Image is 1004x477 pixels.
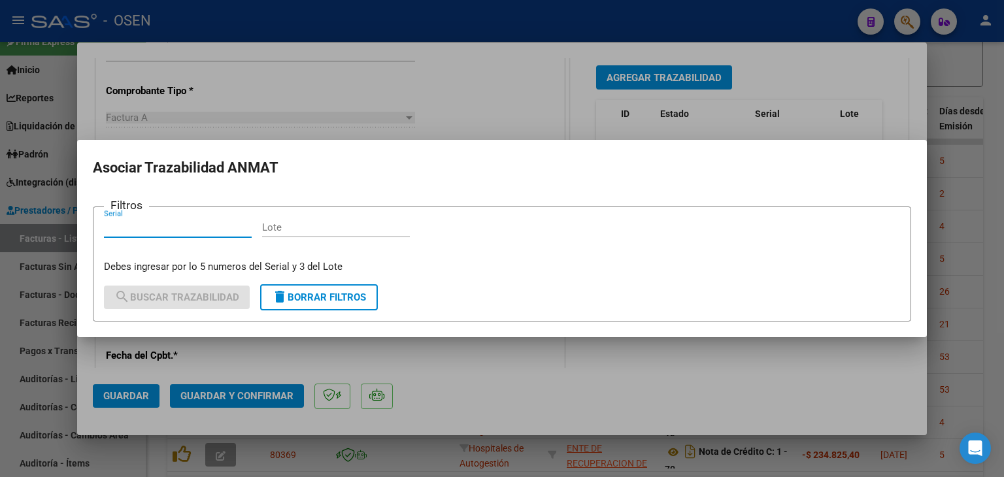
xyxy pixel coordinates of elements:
[93,156,911,180] h2: Asociar Trazabilidad ANMAT
[260,284,378,310] button: Borrar Filtros
[104,197,149,214] h3: Filtros
[104,286,250,309] button: Buscar Trazabilidad
[272,291,366,303] span: Borrar Filtros
[114,291,239,303] span: Buscar Trazabilidad
[272,289,288,304] mat-icon: delete
[104,259,900,274] p: Debes ingresar por lo 5 numeros del Serial y 3 del Lote
[114,289,130,304] mat-icon: search
[960,433,991,464] div: Open Intercom Messenger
